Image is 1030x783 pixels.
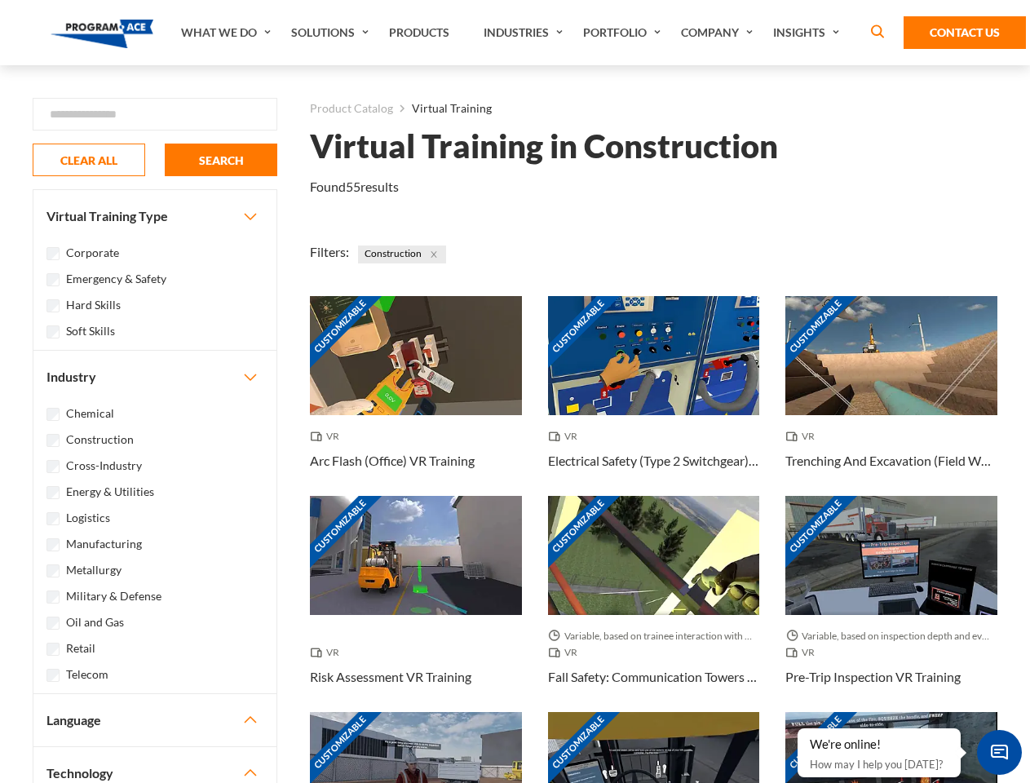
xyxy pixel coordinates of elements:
[66,405,114,422] label: Chemical
[785,667,961,687] h3: Pre-Trip Inspection VR Training
[310,132,778,161] h1: Virtual Training in Construction
[66,509,110,527] label: Logistics
[310,451,475,471] h3: Arc Flash (Office) VR Training
[66,431,134,449] label: Construction
[46,299,60,312] input: Hard Skills
[66,666,108,683] label: Telecom
[46,325,60,338] input: Soft Skills
[393,98,492,119] li: Virtual Training
[548,496,760,712] a: Customizable Thumbnail - Fall Safety: Communication Towers VR Training Variable, based on trainee...
[46,669,60,682] input: Telecom
[46,434,60,447] input: Construction
[310,98,393,119] a: Product Catalog
[66,270,166,288] label: Emergency & Safety
[904,16,1026,49] a: Contact Us
[785,628,997,644] span: Variable, based on inspection depth and event interaction.
[785,428,821,445] span: VR
[310,244,349,259] span: Filters:
[46,564,60,577] input: Metallurgy
[66,639,95,657] label: Retail
[310,177,399,197] p: Found results
[66,296,121,314] label: Hard Skills
[66,535,142,553] label: Manufacturing
[66,483,154,501] label: Energy & Utilities
[46,486,60,499] input: Energy & Utilities
[46,643,60,656] input: Retail
[51,20,154,48] img: Program-Ace
[66,244,119,262] label: Corporate
[548,667,760,687] h3: Fall Safety: Communication Towers VR Training
[310,98,997,119] nav: breadcrumb
[46,460,60,473] input: Cross-Industry
[810,754,948,774] p: How may I help you [DATE]?
[66,322,115,340] label: Soft Skills
[977,730,1022,775] span: Chat Widget
[310,428,346,445] span: VR
[548,451,760,471] h3: Electrical Safety (Type 2 Switchgear) VR Training
[66,613,124,631] label: Oil and Gas
[46,617,60,630] input: Oil and Gas
[33,694,276,746] button: Language
[548,296,760,496] a: Customizable Thumbnail - Electrical Safety (Type 2 Switchgear) VR Training VR Electrical Safety (...
[33,190,276,242] button: Virtual Training Type
[785,496,997,712] a: Customizable Thumbnail - Pre-Trip Inspection VR Training Variable, based on inspection depth and ...
[46,512,60,525] input: Logistics
[33,144,145,176] button: CLEAR ALL
[310,667,471,687] h3: Risk Assessment VR Training
[785,451,997,471] h3: Trenching And Excavation (Field Work) VR Training
[310,644,346,661] span: VR
[358,246,446,263] span: Construction
[310,296,522,496] a: Customizable Thumbnail - Arc Flash (Office) VR Training VR Arc Flash (Office) VR Training
[46,538,60,551] input: Manufacturing
[33,351,276,403] button: Industry
[425,246,443,263] button: Close
[548,644,584,661] span: VR
[310,496,522,712] a: Customizable Thumbnail - Risk Assessment VR Training VR Risk Assessment VR Training
[46,273,60,286] input: Emergency & Safety
[46,408,60,421] input: Chemical
[785,644,821,661] span: VR
[66,587,161,605] label: Military & Defense
[810,737,948,753] div: We're online!
[548,628,760,644] span: Variable, based on trainee interaction with each section.
[785,296,997,496] a: Customizable Thumbnail - Trenching And Excavation (Field Work) VR Training VR Trenching And Excav...
[66,561,122,579] label: Metallurgy
[346,179,360,194] em: 55
[46,247,60,260] input: Corporate
[66,457,142,475] label: Cross-Industry
[548,428,584,445] span: VR
[46,591,60,604] input: Military & Defense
